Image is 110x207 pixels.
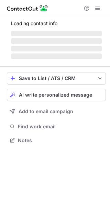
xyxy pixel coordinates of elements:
button: Add to email campaign [7,105,106,118]
button: Find work email [7,122,106,131]
button: save-profile-one-click [7,72,106,85]
span: Notes [18,137,103,144]
span: ‌ [11,53,102,59]
img: ContactOut v5.3.10 [7,4,48,12]
span: ‌ [11,38,102,44]
span: Add to email campaign [19,109,73,114]
span: Find work email [18,124,103,130]
button: Notes [7,136,106,145]
p: Loading contact info [11,21,102,26]
span: ‌ [11,46,102,51]
span: AI write personalized message [19,92,92,98]
div: Save to List / ATS / CRM [19,76,94,81]
button: AI write personalized message [7,89,106,101]
span: ‌ [11,31,102,36]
